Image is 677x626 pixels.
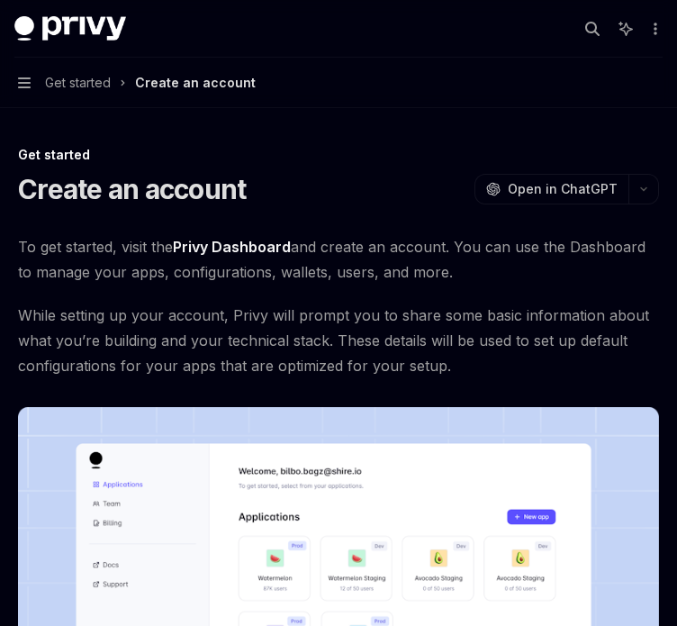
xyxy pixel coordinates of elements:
span: Get started [45,72,111,94]
span: To get started, visit the and create an account. You can use the Dashboard to manage your apps, c... [18,234,659,285]
div: Get started [18,146,659,164]
a: Privy Dashboard [173,238,291,257]
h1: Create an account [18,173,246,205]
span: While setting up your account, Privy will prompt you to share some basic information about what y... [18,303,659,378]
span: Open in ChatGPT [508,180,618,198]
button: More actions [645,16,663,41]
img: dark logo [14,16,126,41]
div: Create an account [135,72,256,94]
button: Open in ChatGPT [474,174,628,204]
